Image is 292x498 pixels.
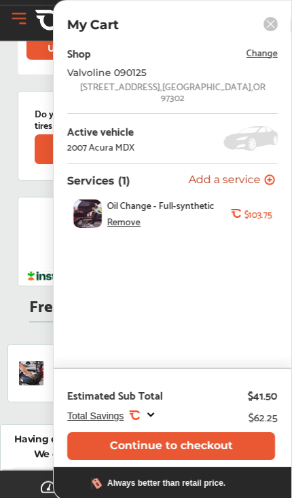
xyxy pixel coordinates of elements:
img: instacart-logo.217963cc.svg [26,271,86,281]
p: Do you need to change your tires soon? [35,107,168,130]
p: My Cart [67,17,119,33]
div: Remove [107,216,141,227]
img: placeholder_car.5a1ece94.svg [223,126,278,151]
a: Buy new tires [35,134,170,164]
span: Add a service [189,174,261,187]
img: dollor_label_vector.a70140d1.svg [92,478,102,489]
span: Oil Change - Full-synthetic [107,199,230,210]
img: oil-change-thumb.jpg [73,199,102,228]
p: Frequently booked services [29,298,231,311]
a: Add a service [189,174,278,187]
img: CA-Icon.89b5b008.svg [35,9,58,32]
div: $41.50 [248,388,278,402]
button: Open Menu [9,9,29,29]
div: $62.25 [249,407,278,425]
p: Having car troubles? We can Help [12,432,117,461]
div: Valvoline 090125 [67,67,196,78]
div: [STREET_ADDRESS] , [GEOGRAPHIC_DATA] , OR 97302 [67,81,278,102]
div: 2007 Acura MDX [67,141,134,152]
div: Shop [67,43,91,62]
p: Services (1) [67,174,130,187]
img: tire-rotation-thumb.jpg [19,361,43,385]
button: Upgrade membership [26,37,180,60]
button: Add a service [189,174,275,187]
b: $103.75 [244,208,272,219]
span: Change [247,44,278,60]
div: Estimated Sub Total [67,388,163,402]
div: Active vehicle [67,125,134,137]
span: Total Savings [67,410,124,421]
button: Buy new tires [35,134,168,164]
button: Continue to checkout [67,432,275,460]
div: Always better than retail price. [107,478,225,488]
